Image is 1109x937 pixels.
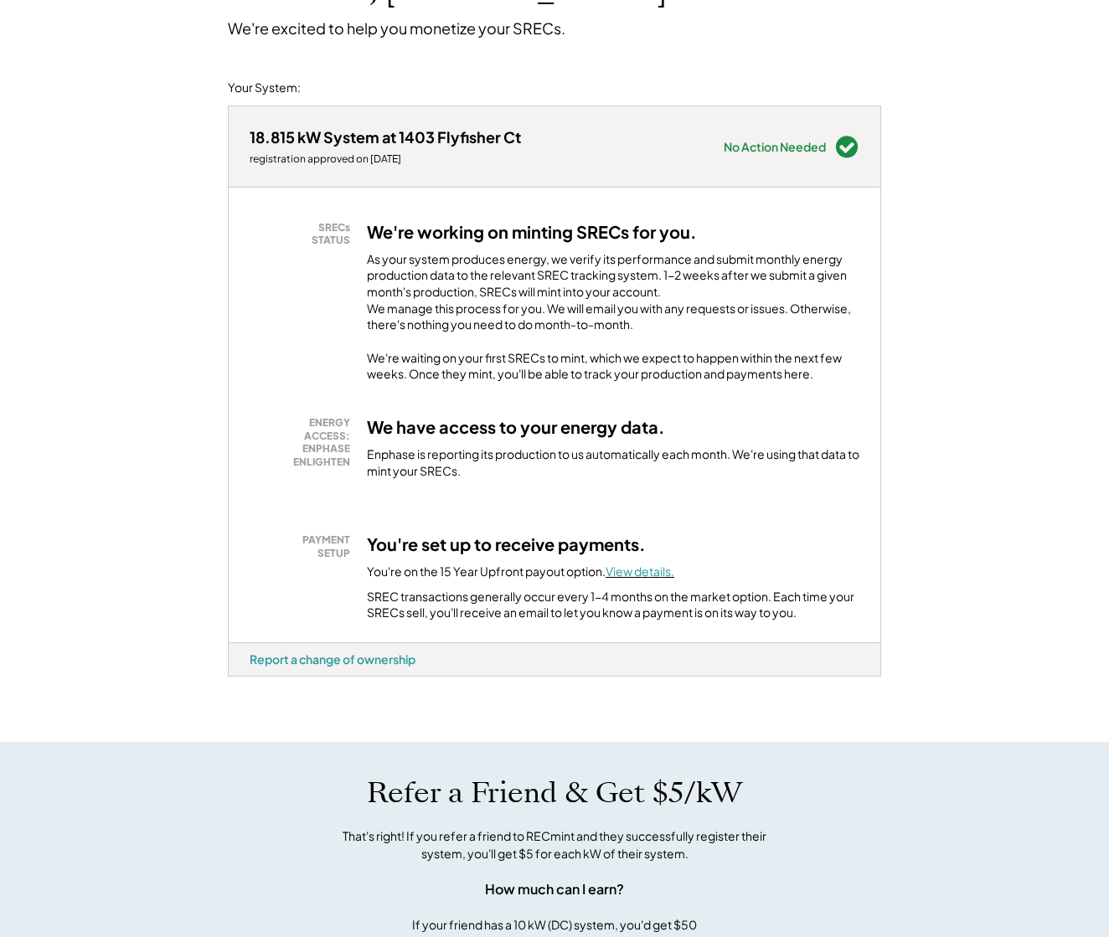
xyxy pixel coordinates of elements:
div: You're on the 15 Year Upfront payout option. [367,564,674,580]
div: As your system produces energy, we verify its performance and submit monthly energy production da... [367,251,859,342]
div: We're excited to help you monetize your SRECs. [228,18,565,38]
div: wa9t9i7w - VA Distributed [228,677,287,683]
div: Enphase is reporting its production to us automatically each month. We're using that data to mint... [367,446,859,479]
h3: We're working on minting SRECs for you. [367,221,697,243]
div: PAYMENT SETUP [258,533,350,559]
div: SREC transactions generally occur every 1-4 months on the market option. Each time your SRECs sel... [367,589,859,621]
a: View details. [606,564,674,579]
div: Your System: [228,80,301,96]
div: How much can I earn? [485,879,624,899]
div: That's right! If you refer a friend to RECmint and they successfully register their system, you'l... [324,827,785,862]
div: SRECs STATUS [258,221,350,247]
h3: We have access to your energy data. [367,416,665,438]
div: 18.815 kW System at 1403 Flyfisher Ct [250,127,521,147]
h1: Refer a Friend & Get $5/kW [367,775,742,811]
div: We're waiting on your first SRECs to mint, which we expect to happen within the next few weeks. O... [367,350,859,383]
div: No Action Needed [724,141,826,152]
h3: You're set up to receive payments. [367,533,646,555]
div: ENERGY ACCESS: ENPHASE ENLIGHTEN [258,416,350,468]
div: Report a change of ownership [250,651,415,667]
div: registration approved on [DATE] [250,152,521,166]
